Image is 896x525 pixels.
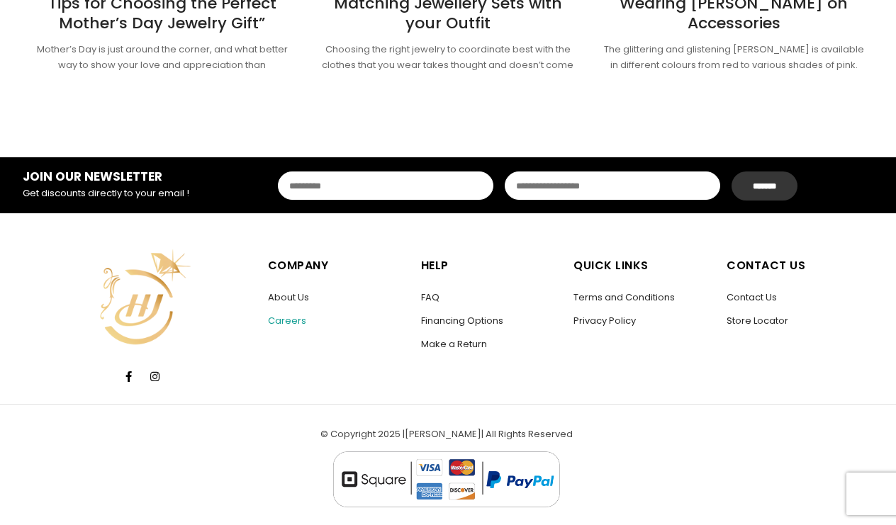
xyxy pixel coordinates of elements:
[421,256,560,276] h5: Help
[573,256,712,276] h5: Quick Links
[405,427,481,441] a: [PERSON_NAME]
[602,42,866,74] p: The glittering and glistening [PERSON_NAME] is available in different colours from red to various...
[86,242,198,354] img: HJiconWeb-05
[30,42,294,74] p: Mother’s Day is just around the corner, and what better way to show your love and appreciation than
[268,290,309,304] a: About Us
[23,168,162,185] strong: JOIN OUR NEWSLETTER
[573,314,636,327] a: Privacy Policy
[23,186,217,202] p: Get discounts directly to your email !
[421,314,503,327] a: Financing Options
[268,256,407,276] h5: Company
[727,256,866,276] h5: Contact Us
[727,290,777,304] a: Contact Us
[332,451,561,508] img: logo_footer
[573,290,675,304] a: Terms and Conditions
[268,314,306,327] a: Careers
[421,290,439,304] a: FAQ
[727,314,788,327] a: Store Locator
[315,42,580,74] p: Choosing the right jewelry to coordinate best with the clothes that you wear takes thought and do...
[421,337,487,351] a: Make a Return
